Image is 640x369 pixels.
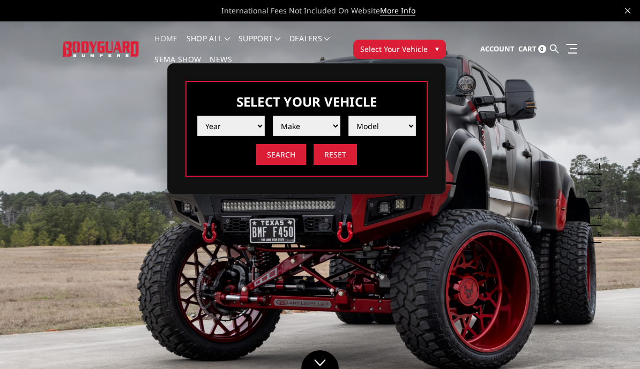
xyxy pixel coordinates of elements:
a: Dealers [289,35,330,56]
button: Select Your Vehicle [353,40,446,59]
button: 1 of 5 [591,157,601,175]
input: Search [256,144,306,165]
span: Account [480,44,515,54]
a: Cart 0 [518,35,546,64]
a: More Info [380,5,415,16]
h3: Select Your Vehicle [197,93,416,110]
a: News [210,56,232,77]
a: SEMA Show [154,56,201,77]
button: 3 of 5 [591,192,601,209]
span: 0 [538,45,546,53]
span: ▾ [435,43,439,54]
select: Please select the value from list. [273,116,340,136]
button: 5 of 5 [591,226,601,243]
a: Home [154,35,177,56]
a: shop all [187,35,230,56]
img: BODYGUARD BUMPERS [63,41,139,56]
a: Account [480,35,515,64]
a: Support [239,35,281,56]
input: Reset [314,144,357,165]
select: Please select the value from list. [197,116,265,136]
button: 2 of 5 [591,175,601,192]
span: Select Your Vehicle [360,43,428,55]
button: 4 of 5 [591,209,601,226]
a: Click to Down [301,350,339,369]
span: Cart [518,44,537,54]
